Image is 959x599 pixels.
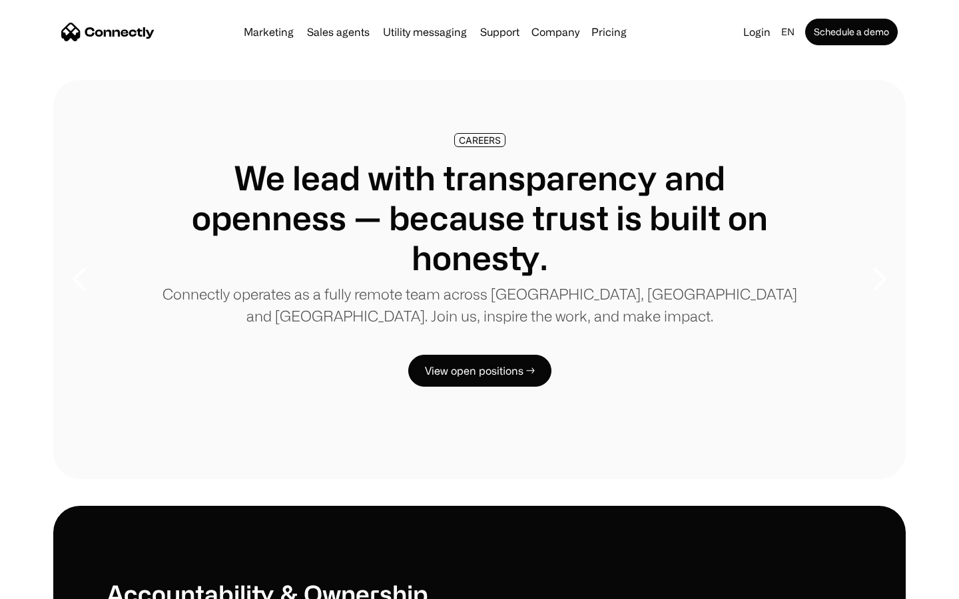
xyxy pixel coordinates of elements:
ul: Language list [27,576,80,594]
a: Utility messaging [378,27,472,37]
a: Support [475,27,525,37]
a: Sales agents [302,27,375,37]
a: View open positions → [408,355,551,387]
h1: We lead with transparency and openness — because trust is built on honesty. [160,158,799,278]
aside: Language selected: English [13,574,80,594]
div: Company [531,23,579,41]
div: CAREERS [459,135,501,145]
a: Pricing [586,27,632,37]
p: Connectly operates as a fully remote team across [GEOGRAPHIC_DATA], [GEOGRAPHIC_DATA] and [GEOGRA... [160,283,799,327]
a: Marketing [238,27,299,37]
a: Login [738,23,776,41]
a: Schedule a demo [805,19,898,45]
div: en [781,23,795,41]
